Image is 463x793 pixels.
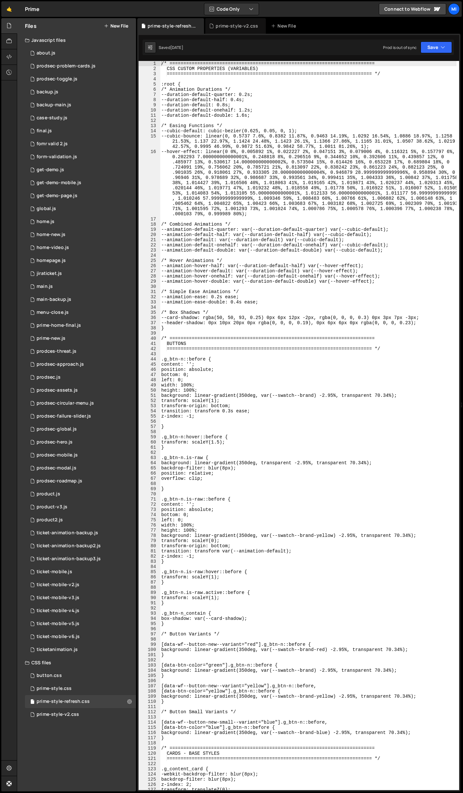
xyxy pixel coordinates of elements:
[139,222,160,227] div: 18
[139,419,160,424] div: 56
[17,656,136,669] div: CSS files
[448,3,460,15] a: Mi
[37,361,84,367] div: prodsec-approach.js
[37,491,60,497] div: product.js
[25,708,136,721] div: 8968/26149.css
[25,319,136,332] div: 8968/21482.js
[139,414,160,419] div: 55
[139,512,160,517] div: 74
[25,591,136,604] div: 8968/20663.js
[139,730,160,735] div: 116
[37,400,94,406] div: prodsec-circular-menu.js
[139,388,160,393] div: 50
[37,128,52,134] div: final.js
[37,673,62,679] div: button.css
[139,362,160,367] div: 45
[25,436,136,449] div: 8968/41465.js
[139,533,160,538] div: 78
[139,325,160,331] div: 38
[25,527,136,539] div: 8968/20756.js
[139,751,160,756] div: 120
[25,449,136,462] div: 8968/41551.js
[37,543,101,549] div: ticket-animation-backup2.js
[139,761,160,766] div: 122
[139,735,160,740] div: 117
[25,384,136,397] div: 8968/41708.js
[139,403,160,408] div: 53
[25,643,136,656] div: 8968/19739.js
[104,23,128,29] button: New File
[139,434,160,440] div: 59
[37,245,69,251] div: home-video.js
[25,228,136,241] div: 8968/24622.js
[139,471,160,476] div: 66
[139,357,160,362] div: 44
[25,163,136,176] div: 8968/20466.js
[139,77,160,82] div: 4
[37,556,101,562] div: ticket-animation-backup3.js
[148,23,196,29] div: prime-style-refresh.css
[139,341,160,346] div: 41
[25,176,136,189] div: 8968/20643.js
[25,423,136,436] div: 8968/41650.js
[139,279,160,284] div: 29
[25,462,136,475] div: 8968/41415.js
[139,232,160,237] div: 20
[139,268,160,274] div: 27
[25,150,136,163] div: 8968/21541.js
[139,543,160,549] div: 80
[139,243,160,248] div: 22
[25,22,37,30] h2: Files
[139,668,160,673] div: 104
[139,367,160,372] div: 46
[37,608,79,614] div: ticket-mobile-v4.js
[216,23,258,29] div: prime-style-v2.css
[139,491,160,497] div: 70
[139,720,160,725] div: 114
[139,538,160,543] div: 79
[139,725,160,730] div: 115
[37,413,91,419] div: prodsec-failure-slider.js
[25,47,136,60] div: 8968/20912.js
[139,82,160,87] div: 5
[139,507,160,512] div: 73
[139,632,160,637] div: 97
[25,254,136,267] div: 8968/22183.js
[37,102,71,108] div: backup-main.js
[25,475,136,488] div: 8968/41712.js
[25,410,136,423] div: 8968/43071.js
[159,45,183,50] div: Saved
[25,215,136,228] div: 8968/22184.js
[37,63,96,69] div: prodsec-problem-cards.js
[139,284,160,289] div: 30
[25,293,136,306] div: 8968/21574.js
[25,695,136,708] div: 8968/41132.css
[139,108,160,113] div: 10
[37,712,79,717] div: prime-style-v2.css
[25,267,136,280] div: 8968/21436.js
[37,621,79,627] div: ticket-mobile-v5.js
[139,642,160,647] div: 99
[139,466,160,471] div: 65
[139,569,160,574] div: 85
[37,89,58,95] div: backup.js
[37,349,76,354] div: prodces-threat.js
[204,3,259,15] button: Code Only
[139,87,160,92] div: 6
[25,514,136,527] div: 8968/34167.js
[37,530,98,536] div: ticket-animation-backup.js
[25,371,136,384] div: 8968/41363.js
[139,92,160,97] div: 7
[25,73,136,86] div: 8968/43554.js
[139,772,160,777] div: 124
[139,263,160,268] div: 26
[139,652,160,657] div: 101
[25,488,136,501] div: 8968/25843.js
[139,310,160,315] div: 35
[139,300,160,305] div: 33
[25,332,136,345] div: 8968/25786.js
[139,66,160,71] div: 2
[139,585,160,590] div: 88
[37,517,63,523] div: product2.js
